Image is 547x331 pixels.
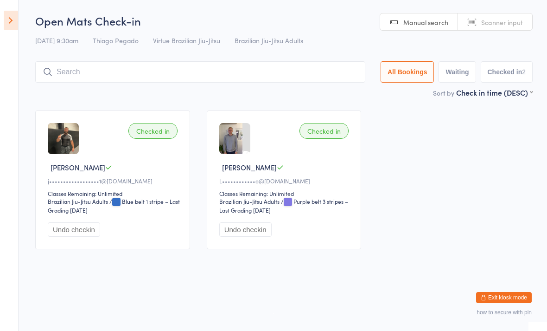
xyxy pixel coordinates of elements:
div: Classes Remaining: Unlimited [219,189,352,197]
span: [DATE] 9:30am [35,36,78,45]
button: All Bookings [381,61,434,83]
div: Check in time (DESC) [456,87,533,97]
div: j••••••••••••••••••1@[DOMAIN_NAME] [48,177,180,185]
button: Waiting [439,61,476,83]
button: how to secure with pin [477,309,532,316]
div: L••••••••••••o@[DOMAIN_NAME] [219,177,352,185]
div: Checked in [128,123,178,139]
button: Undo checkin [48,222,100,237]
span: Virtue Brazilian Jiu-Jitsu [153,36,220,45]
div: Classes Remaining: Unlimited [48,189,180,197]
div: Checked in [299,123,349,139]
div: Brazilian Jiu-Jitsu Adults [219,197,280,205]
img: image1678868347.png [48,123,79,154]
input: Search [35,61,365,83]
span: Thiago Pegado [93,36,139,45]
span: Brazilian Jiu-Jitsu Adults [235,36,303,45]
span: [PERSON_NAME] [222,162,277,172]
h2: Open Mats Check-in [35,13,533,28]
div: Brazilian Jiu-Jitsu Adults [48,197,108,205]
span: [PERSON_NAME] [51,162,105,172]
button: Exit kiosk mode [476,292,532,303]
span: Scanner input [481,18,523,27]
label: Sort by [433,88,454,97]
img: image1594598669.png [219,123,242,154]
button: Checked in2 [481,61,533,83]
span: Manual search [403,18,448,27]
div: 2 [522,68,526,76]
button: Undo checkin [219,222,272,237]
